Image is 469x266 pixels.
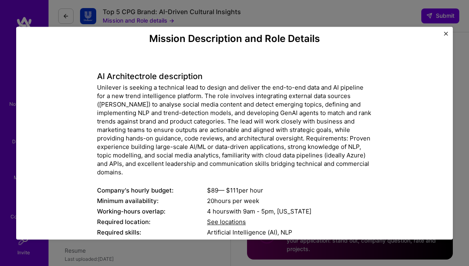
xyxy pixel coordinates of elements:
button: Close [444,31,448,40]
div: 4 hours with [US_STATE] [207,207,372,216]
div: Preferred skills: [97,239,207,247]
div: $ 89 — $ 111 per hour [207,186,372,195]
span: See locations [207,218,246,226]
div: Required skills: [97,228,207,237]
h4: AI Architect role description [97,71,372,81]
div: 20 hours per week [207,197,372,205]
div: Azure, Analytics [207,239,372,247]
div: Unilever is seeking a technical lead to design and deliver the end-to-end data and AI pipeline fo... [97,83,372,176]
div: Artificial Intelligence (AI), NLP [207,228,372,237]
div: Working-hours overlap: [97,207,207,216]
div: Required location: [97,218,207,226]
h4: Mission Description and Role Details [97,33,372,45]
div: Minimum availability: [97,197,207,205]
div: Company's hourly budget: [97,186,207,195]
span: 9am - 5pm , [241,207,277,215]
